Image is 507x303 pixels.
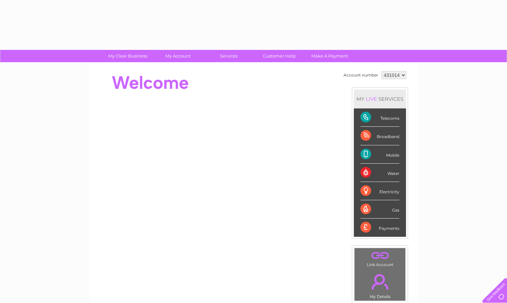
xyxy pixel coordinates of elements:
[302,50,357,62] a: Make A Payment
[354,268,406,301] td: My Details
[360,164,399,182] div: Water
[201,50,256,62] a: Services
[342,70,380,81] td: Account number
[354,248,406,269] td: Link Account
[360,182,399,200] div: Electricity
[100,50,155,62] a: My Clear Business
[360,145,399,164] div: Mobile
[252,50,307,62] a: Customer Help
[360,127,399,145] div: Broadband
[356,250,404,261] a: .
[360,200,399,219] div: Gas
[356,270,404,293] a: .
[360,219,399,236] div: Payments
[364,96,378,102] div: LIVE
[360,108,399,127] div: Telecoms
[151,50,206,62] a: My Account
[354,89,406,108] div: MY SERVICES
